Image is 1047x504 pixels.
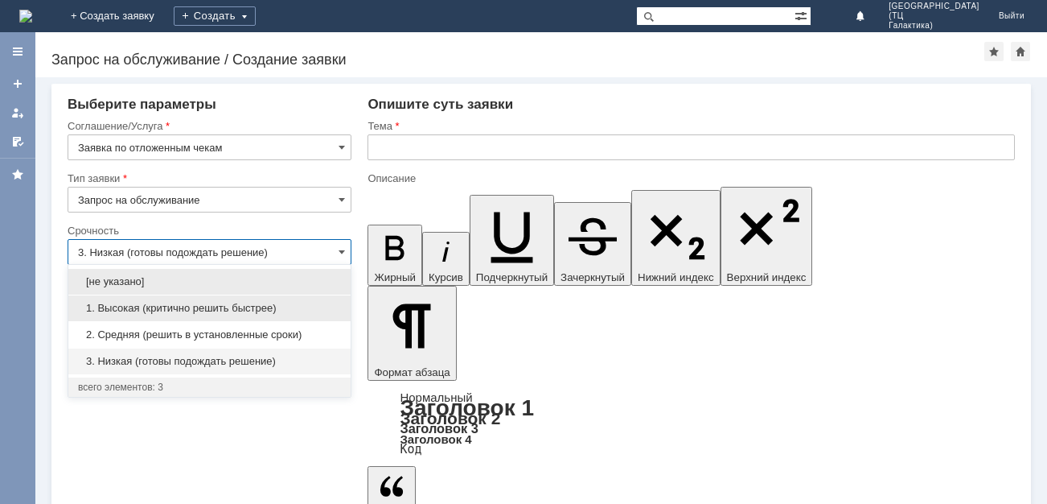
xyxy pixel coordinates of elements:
[78,302,341,315] span: 1. Высокая (критично решить быстрее)
[721,187,813,286] button: Верхний индекс
[68,121,348,131] div: Соглашение/Услуга
[1011,42,1030,61] div: Сделать домашней страницей
[400,421,478,436] a: Заголовок 3
[68,173,348,184] div: Тип заявки
[374,271,416,283] span: Жирный
[554,202,631,286] button: Зачеркнутый
[78,275,341,288] span: [не указано]
[5,129,31,155] a: Мои согласования
[400,390,472,404] a: Нормальный
[470,195,554,286] button: Подчеркнутый
[400,409,500,428] a: Заголовок 2
[51,52,984,68] div: Запрос на обслуживание / Создание заявки
[367,286,456,381] button: Формат абзаца
[367,392,1015,455] div: Формат абзаца
[78,328,341,341] span: 2. Средняя (решить в установленные сроки)
[984,42,1004,61] div: Добавить в избранное
[68,225,348,236] div: Срочность
[727,271,807,283] span: Верхний индекс
[19,10,32,23] a: Перейти на домашнюю страницу
[5,100,31,126] a: Мои заявки
[400,432,471,446] a: Заголовок 4
[78,355,341,368] span: 3. Низкая (готовы подождать решение)
[638,271,714,283] span: Нижний индекс
[422,232,470,286] button: Курсив
[794,7,811,23] span: Расширенный поиск
[78,381,341,394] div: всего элементов: 3
[889,11,979,21] span: (ТЦ
[400,395,534,420] a: Заголовок 1
[631,190,721,286] button: Нижний индекс
[889,21,979,31] span: Галактика)
[476,271,548,283] span: Подчеркнутый
[367,97,513,112] span: Опишите суть заявки
[429,271,463,283] span: Курсив
[560,271,625,283] span: Зачеркнутый
[400,442,421,456] a: Код
[19,10,32,23] img: logo
[5,71,31,97] a: Создать заявку
[374,366,450,378] span: Формат абзаца
[68,97,216,112] span: Выберите параметры
[174,6,256,26] div: Создать
[367,225,422,286] button: Жирный
[889,2,979,11] span: [GEOGRAPHIC_DATA]
[367,121,1012,131] div: Тема
[367,173,1012,184] div: Описание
